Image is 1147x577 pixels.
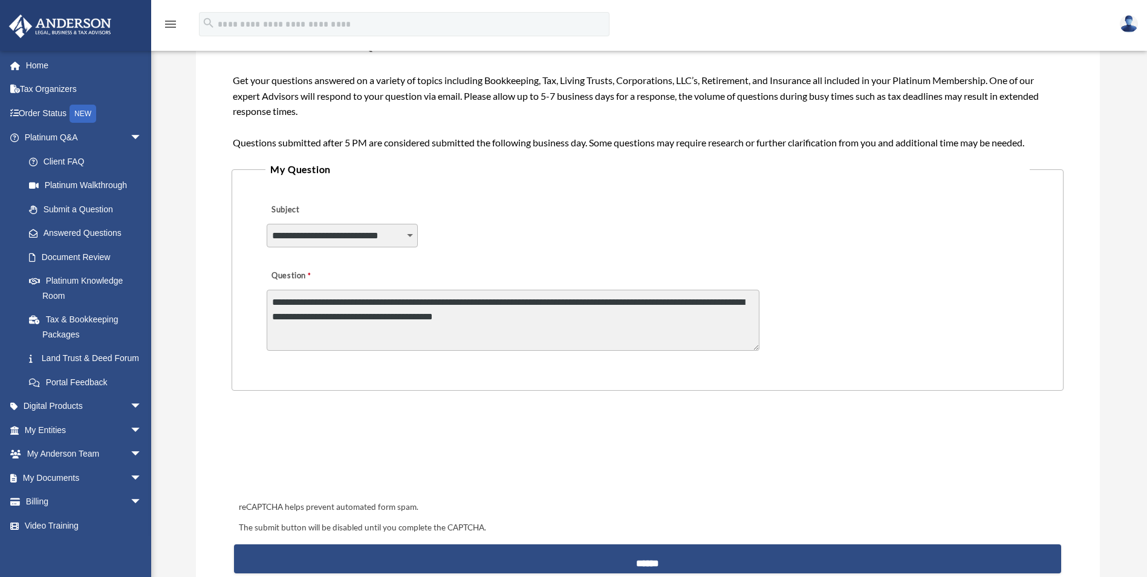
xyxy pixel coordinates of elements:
[130,394,154,419] span: arrow_drop_down
[8,77,160,102] a: Tax Organizers
[163,21,178,31] a: menu
[17,221,160,246] a: Answered Questions
[130,466,154,491] span: arrow_drop_down
[8,418,160,442] a: My Entitiesarrow_drop_down
[267,201,382,218] label: Subject
[267,267,360,284] label: Question
[8,490,160,514] a: Billingarrow_drop_down
[8,101,160,126] a: Order StatusNEW
[8,126,160,150] a: Platinum Q&Aarrow_drop_down
[17,308,160,347] a: Tax & Bookkeeping Packages
[202,16,215,30] i: search
[130,418,154,443] span: arrow_drop_down
[8,513,160,538] a: Video Training
[5,15,115,38] img: Anderson Advisors Platinum Portal
[8,466,160,490] a: My Documentsarrow_drop_down
[17,197,154,221] a: Submit a Question
[17,347,160,371] a: Land Trust & Deed Forum
[1120,15,1138,33] img: User Pic
[17,269,160,308] a: Platinum Knowledge Room
[130,126,154,151] span: arrow_drop_down
[235,428,419,475] iframe: reCAPTCHA
[265,161,1029,178] legend: My Question
[234,521,1061,535] div: The submit button will be disabled until you complete the CAPTCHA.
[17,149,160,174] a: Client FAQ
[17,174,160,198] a: Platinum Walkthrough
[8,53,160,77] a: Home
[8,442,160,466] a: My Anderson Teamarrow_drop_down
[8,394,160,419] a: Digital Productsarrow_drop_down
[70,105,96,123] div: NEW
[163,17,178,31] i: menu
[130,442,154,467] span: arrow_drop_down
[233,34,422,53] span: Submit a Platinum Question
[234,500,1061,515] div: reCAPTCHA helps prevent automated form spam.
[130,490,154,515] span: arrow_drop_down
[17,370,160,394] a: Portal Feedback
[17,245,160,269] a: Document Review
